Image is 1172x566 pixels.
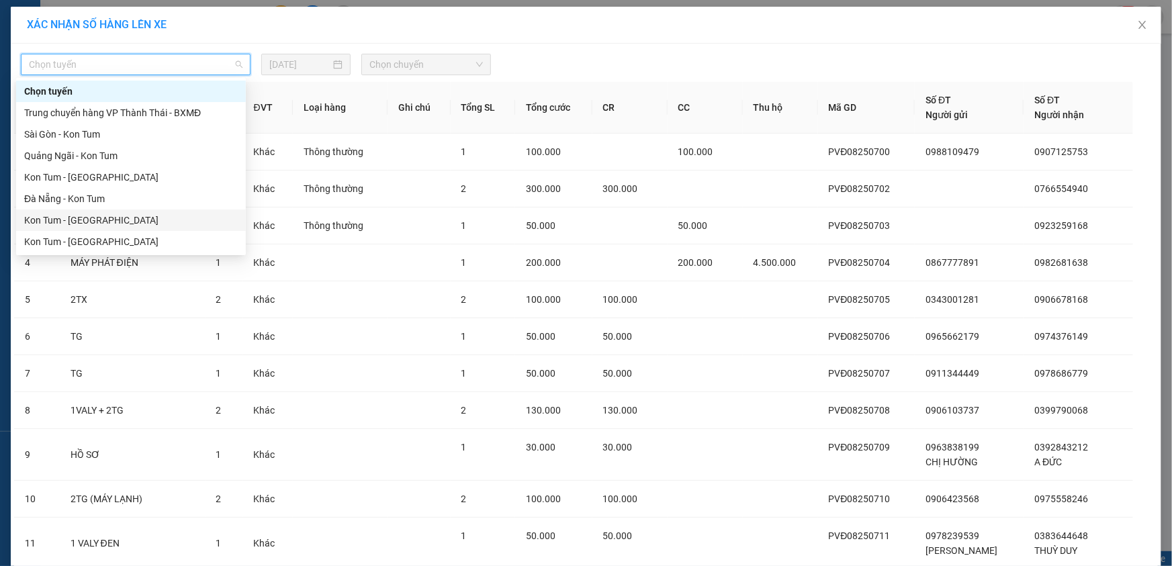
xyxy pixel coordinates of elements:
[926,146,979,157] span: 0988109479
[243,244,294,281] td: Khác
[29,54,242,75] span: Chọn tuyến
[14,318,60,355] td: 6
[130,44,238,60] div: DENTAL LAB
[1034,146,1088,157] span: 0907125753
[926,109,968,120] span: Người gửi
[526,530,555,541] span: 50.000
[243,429,294,481] td: Khác
[829,405,891,416] span: PVĐ08250708
[293,82,388,134] th: Loại hàng
[24,127,238,142] div: Sài Gòn - Kon Tum
[16,102,246,124] div: Trung chuyển hàng VP Thành Thái - BXMĐ
[60,244,206,281] td: MÁY PHÁT ĐIỆN
[1034,220,1088,231] span: 0923259168
[678,146,713,157] span: 100.000
[926,405,979,416] span: 0906103737
[818,82,915,134] th: Mã GD
[526,146,561,157] span: 100.000
[926,368,979,379] span: 0911344449
[16,167,246,188] div: Kon Tum - Quảng Ngãi
[678,220,708,231] span: 50.000
[14,392,60,429] td: 8
[461,442,467,453] span: 1
[1034,457,1062,467] span: A ĐỨC
[11,44,120,60] div: [PERSON_NAME]
[293,207,388,244] td: Thông thường
[1034,545,1077,556] span: THUỲ DUY
[11,11,120,44] div: BX [PERSON_NAME]
[14,481,60,518] td: 10
[829,368,891,379] span: PVĐ08250707
[216,257,222,268] span: 1
[461,257,467,268] span: 1
[60,318,206,355] td: TG
[269,57,330,72] input: 11/08/2025
[461,530,467,541] span: 1
[60,355,206,392] td: TG
[515,82,592,134] th: Tổng cước
[24,105,238,120] div: Trung chuyển hàng VP Thành Thái - BXMĐ
[1034,530,1088,541] span: 0383644648
[16,209,246,231] div: Kon Tum - Đà Nẵng
[216,368,222,379] span: 1
[16,124,246,145] div: Sài Gòn - Kon Tum
[1034,183,1088,194] span: 0766554940
[829,257,891,268] span: PVĐ08250704
[926,457,978,467] span: CHỊ HƯỜNG
[1034,442,1088,453] span: 0392843212
[1034,405,1088,416] span: 0399790068
[243,392,294,429] td: Khác
[1034,493,1088,504] span: 0975558246
[24,213,238,228] div: Kon Tum - [GEOGRAPHIC_DATA]
[216,405,222,416] span: 2
[603,530,633,541] span: 50.000
[829,530,891,541] span: PVĐ08250711
[14,134,60,171] td: 1
[243,207,294,244] td: Khác
[1034,109,1084,120] span: Người nhận
[216,294,222,305] span: 2
[829,442,891,453] span: PVĐ08250709
[526,493,561,504] span: 100.000
[603,442,633,453] span: 30.000
[130,13,161,27] span: Nhận:
[10,88,31,102] span: CR :
[16,188,246,209] div: Đà Nẵng - Kon Tum
[10,87,122,103] div: 30.000
[829,493,891,504] span: PVĐ08250710
[24,84,238,99] div: Chọn tuyến
[243,481,294,518] td: Khác
[293,134,388,171] td: Thông thường
[926,294,979,305] span: 0343001281
[11,60,120,79] div: 0399695726
[754,257,797,268] span: 4.500.000
[461,405,467,416] span: 2
[603,183,638,194] span: 300.000
[526,331,555,342] span: 50.000
[243,171,294,207] td: Khác
[603,405,638,416] span: 130.000
[829,146,891,157] span: PVĐ08250700
[11,13,32,27] span: Gửi:
[526,220,555,231] span: 50.000
[461,146,467,157] span: 1
[369,54,483,75] span: Chọn chuyến
[216,331,222,342] span: 1
[24,234,238,249] div: Kon Tum - [GEOGRAPHIC_DATA]
[526,442,555,453] span: 30.000
[243,134,294,171] td: Khác
[461,183,467,194] span: 2
[216,449,222,460] span: 1
[526,294,561,305] span: 100.000
[130,60,238,79] div: 0901790368
[243,281,294,318] td: Khác
[592,82,668,134] th: CR
[603,493,638,504] span: 100.000
[1034,257,1088,268] span: 0982681638
[60,429,206,481] td: HỒ SƠ
[526,405,561,416] span: 130.000
[743,82,818,134] th: Thu hộ
[1124,7,1161,44] button: Close
[243,82,294,134] th: ĐVT
[1034,294,1088,305] span: 0906678168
